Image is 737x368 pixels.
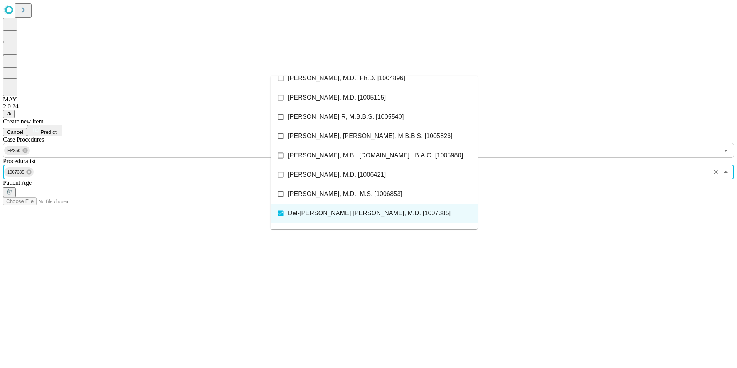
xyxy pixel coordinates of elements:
[3,110,15,118] button: @
[40,129,56,135] span: Predict
[4,168,27,177] span: 1007385
[710,167,721,177] button: Clear
[4,167,34,177] div: 1007385
[4,146,24,155] span: EP250
[288,74,405,83] span: [PERSON_NAME], M.D., Ph.D. [1004896]
[288,151,463,160] span: [PERSON_NAME], M.B., [DOMAIN_NAME]., B.A.O. [1005980]
[288,132,453,141] span: [PERSON_NAME], [PERSON_NAME], M.B.B.S. [1005826]
[3,136,44,143] span: Scheduled Procedure
[3,128,27,136] button: Cancel
[3,158,35,164] span: Proceduralist
[288,228,408,237] span: [PERSON_NAME], M.D., M.B.A. [1007404]
[3,179,32,186] span: Patient Age
[3,118,44,125] span: Create new item
[7,129,23,135] span: Cancel
[4,146,30,155] div: EP250
[288,93,386,102] span: [PERSON_NAME], M.D. [1005115]
[6,111,12,117] span: @
[288,209,451,218] span: Del-[PERSON_NAME] [PERSON_NAME], M.D. [1007385]
[288,189,402,199] span: [PERSON_NAME], M.D., M.S. [1006853]
[720,145,731,156] button: Open
[720,167,731,177] button: Close
[288,112,404,122] span: [PERSON_NAME] R, M.B.B.S. [1005540]
[288,170,386,179] span: [PERSON_NAME], M.D. [1006421]
[27,125,62,136] button: Predict
[3,103,734,110] div: 2.0.241
[3,96,734,103] div: MAY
